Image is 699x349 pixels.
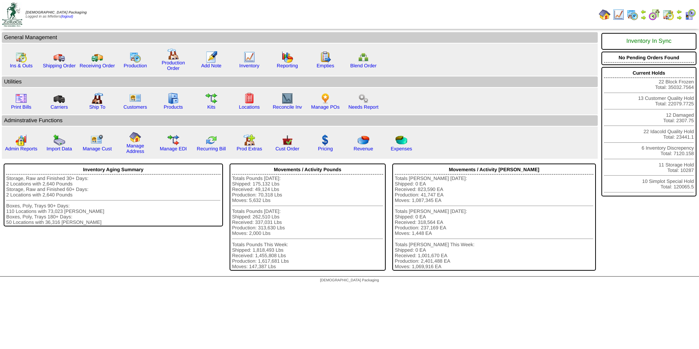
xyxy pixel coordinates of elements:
td: Adminstrative Functions [2,115,598,126]
img: workorder.gif [320,51,331,63]
img: line_graph.gif [243,51,255,63]
img: arrowright.gif [676,15,682,20]
img: reconcile.gif [205,134,217,146]
img: calendarinout.gif [662,9,674,20]
span: [DEMOGRAPHIC_DATA] Packaging [26,11,87,15]
img: line_graph2.gif [282,93,293,104]
a: (logout) [61,15,73,19]
img: truck.gif [53,51,65,63]
span: Logged in as Mfetters [26,11,87,19]
a: Pricing [318,146,333,151]
a: Production Order [162,60,185,71]
img: locations.gif [243,93,255,104]
a: Carriers [50,104,68,110]
img: invoice2.gif [15,93,27,104]
a: Admin Reports [5,146,37,151]
div: Totals Pounds [DATE]: Shipped: 175,132 Lbs Received: 49,124 Lbs Production: 70,318 Lbs Moves: 5,6... [232,176,383,269]
img: calendarcustomer.gif [684,9,696,20]
div: No Pending Orders Found [604,53,694,63]
a: Revenue [354,146,373,151]
img: import.gif [53,134,65,146]
a: Shipping Order [43,63,76,68]
a: Blend Order [350,63,377,68]
a: Customers [124,104,147,110]
a: Empties [317,63,334,68]
div: Storage, Raw and Finished 30+ Days: 2 Locations with 2,640 Pounds Storage, Raw and Finished 60+ D... [6,176,220,225]
a: Manage Cust [83,146,112,151]
img: line_graph.gif [613,9,624,20]
a: Print Bills [11,104,31,110]
div: Inventory In Sync [604,34,694,48]
a: Receiving Order [80,63,115,68]
img: arrowleft.gif [641,9,646,15]
div: Totals [PERSON_NAME] [DATE]: Shipped: 0 EA Received: 823,590 EA Production: 41,747 EA Moves: 1,08... [395,176,593,269]
img: prodextras.gif [243,134,255,146]
img: calendarprod.gif [627,9,638,20]
img: cust_order.png [282,134,293,146]
a: Manage Address [126,143,144,154]
img: zoroco-logo-small.webp [2,2,22,27]
a: Add Note [201,63,222,68]
a: Needs Report [348,104,378,110]
img: managecust.png [91,134,104,146]
img: orders.gif [205,51,217,63]
img: dollar.gif [320,134,331,146]
a: Recurring Bill [197,146,226,151]
a: Ship To [89,104,105,110]
img: network.png [358,51,369,63]
img: workflow.png [358,93,369,104]
a: Kits [207,104,215,110]
a: Products [164,104,183,110]
div: Movements / Activity [PERSON_NAME] [395,165,593,174]
td: General Management [2,32,598,43]
img: customers.gif [129,93,141,104]
img: arrowleft.gif [676,9,682,15]
img: home.gif [599,9,611,20]
a: Reconcile Inv [273,104,302,110]
img: graph.gif [282,51,293,63]
img: pie_chart.png [358,134,369,146]
a: Inventory [239,63,260,68]
a: Import Data [46,146,72,151]
a: Ins & Outs [10,63,33,68]
a: Manage POs [311,104,340,110]
img: factory2.gif [91,93,103,104]
div: Inventory Aging Summary [6,165,220,174]
img: factory.gif [167,48,179,60]
div: Current Holds [604,68,694,78]
img: arrowright.gif [641,15,646,20]
img: calendarprod.gif [129,51,141,63]
a: Reporting [277,63,298,68]
a: Manage EDI [160,146,187,151]
img: cabinet.gif [167,93,179,104]
td: Utilities [2,76,598,87]
img: calendarblend.gif [649,9,660,20]
img: home.gif [129,131,141,143]
img: po.png [320,93,331,104]
img: calendarinout.gif [15,51,27,63]
a: Prod Extras [237,146,262,151]
span: [DEMOGRAPHIC_DATA] Packaging [320,278,379,282]
img: truck2.gif [91,51,103,63]
img: edi.gif [167,134,179,146]
img: graph2.png [15,134,27,146]
div: Movements / Activity Pounds [232,165,383,174]
a: Cust Order [275,146,299,151]
a: Expenses [391,146,412,151]
img: truck3.gif [53,93,65,104]
a: Production [124,63,147,68]
img: workflow.gif [205,93,217,104]
a: Locations [239,104,260,110]
div: 22 Block Frozen Total: 35032.7564 13 Customer Quality Hold Total: 22079.7725 12 Damaged Total: 23... [601,67,696,196]
img: pie_chart2.png [396,134,407,146]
